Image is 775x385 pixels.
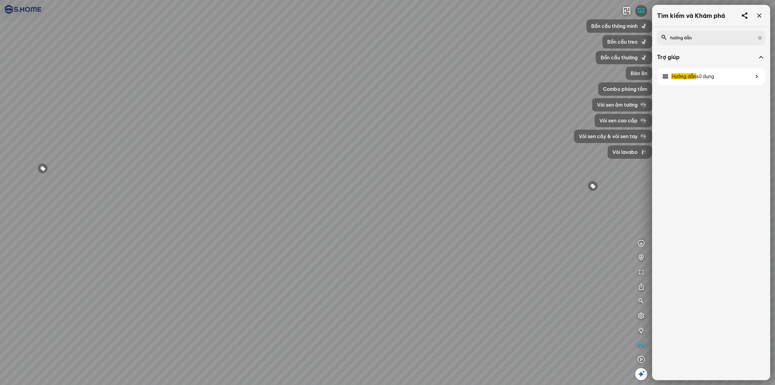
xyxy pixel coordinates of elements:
[631,70,647,77] span: Bàn ăn
[599,117,638,124] span: Vòi sen cao cấp
[671,73,696,79] span: Hướng dẫn
[579,133,638,140] span: Vòi sen cây & vòi sen tay
[670,35,756,41] input: Tìm kiếm
[591,22,638,30] span: Bồn cầu thông minh
[640,148,647,156] img: icon
[612,148,638,156] span: Vòi lavabo
[640,54,647,61] img: icon
[601,54,638,61] span: Bồn cầu thường
[657,12,725,19] div: Tìm kiếm và Khám phá
[603,85,647,93] span: Combo phòng tắm
[640,133,647,140] img: icon
[640,22,647,30] img: icon
[657,54,757,61] div: Trợ giúp
[758,36,762,40] span: close-circle
[640,117,647,124] img: icon
[696,73,714,79] span: sử dụng
[640,101,647,108] img: icon
[597,101,638,108] span: Vòi sen âm tường
[657,54,765,68] div: Trợ giúp
[5,5,41,14] img: logo
[607,38,638,45] span: Bồn cầu treo
[640,38,647,45] img: icon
